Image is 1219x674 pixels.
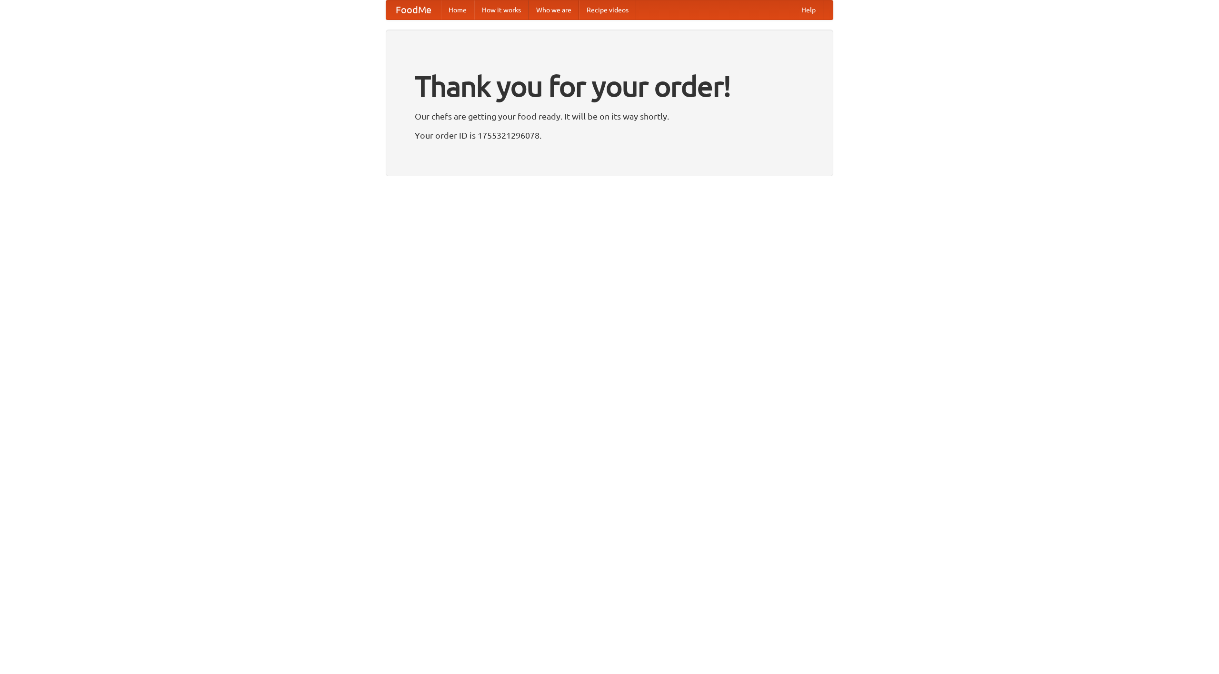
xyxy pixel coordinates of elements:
p: Our chefs are getting your food ready. It will be on its way shortly. [415,109,804,123]
a: FoodMe [386,0,441,20]
a: Home [441,0,474,20]
p: Your order ID is 1755321296078. [415,128,804,142]
a: Recipe videos [579,0,636,20]
a: Who we are [529,0,579,20]
a: How it works [474,0,529,20]
a: Help [794,0,823,20]
h1: Thank you for your order! [415,63,804,109]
